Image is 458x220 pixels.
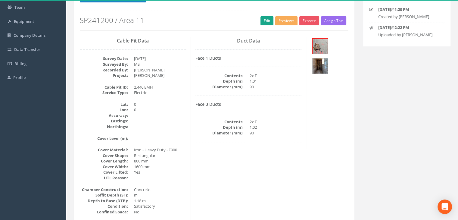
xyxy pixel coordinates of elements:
dd: 2.446 EMH [134,84,186,90]
a: Edit [260,16,273,25]
dt: Cover Lifted: [80,169,128,175]
h4: Face 3 Ducts [195,102,302,106]
dt: Diameter (mm): [195,84,244,90]
dd: 1.18 m [134,198,186,204]
dt: Surveyed By: [80,61,128,67]
dt: Chamber Construction: [80,187,128,193]
dd: 1600 mm [134,164,186,170]
dt: UTL Reason: [80,175,128,181]
button: Assign To [321,16,346,25]
h3: Cable Pit Data [80,38,186,44]
p: @ [378,7,440,12]
dt: Cover Shape: [80,153,128,159]
dt: Eastings: [80,118,128,124]
dd: Rectangular [134,153,186,159]
span: Profile [13,75,26,80]
p: Uploaded by [PERSON_NAME] [378,32,440,38]
dt: Lat: [80,102,128,107]
dd: 1.02 [250,124,302,130]
strong: [DATE] [378,7,391,12]
dt: Contents: [195,73,244,79]
button: Export [299,16,319,25]
dt: Recorded By: [80,67,128,73]
span: Data Transfer [14,47,40,52]
span: Company Details [14,33,45,38]
img: b66de862-94ca-d79d-e40c-ebb53aee6032_dd6c61bf-fc17-d49d-1848-513fc1745fd8_thumb.jpg [313,58,328,74]
dt: Cover Level (m): [80,136,128,141]
dt: Northings: [80,124,128,130]
span: Team [14,5,25,10]
dt: Cover Width: [80,164,128,170]
dt: Diameter (mm): [195,130,244,136]
dd: Concrete [134,187,186,193]
dd: 0 [134,107,186,113]
dt: Condition: [80,203,128,209]
dd: 2x E [250,73,302,79]
h2: SP241200 / Area 11 [80,16,348,24]
dd: Electric [134,90,186,96]
dt: Accuracy: [80,113,128,118]
p: Created by [PERSON_NAME] [378,14,440,20]
dd: Yes [134,169,186,175]
span: Billing [14,61,26,66]
dt: Cover Material: [80,147,128,153]
dd: Iron - Heavy Duty - F900 [134,147,186,153]
dt: Lon: [80,107,128,113]
dd: [DATE] [134,56,186,61]
img: b66de862-94ca-d79d-e40c-ebb53aee6032_79d2f760-1c6d-bceb-51dd-e75c9f9f2a9e_thumb.jpg [313,39,328,54]
strong: 2:22 PM [394,25,409,30]
h3: Duct Data [195,38,302,44]
dt: Contents: [195,119,244,125]
dd: Satisfactory [134,203,186,209]
p: @ [378,25,440,30]
dt: Project: [80,73,128,78]
dd: 1.01 [250,78,302,84]
dd: MS [134,61,186,67]
dd: 800 mm [134,158,186,164]
button: Preview [275,16,298,25]
dt: Service Type: [80,90,128,96]
span: Equipment [14,19,34,24]
div: Open Intercom Messenger [438,200,452,214]
dd: m [134,192,186,198]
dt: Survey Date: [80,56,128,61]
dd: No [134,209,186,215]
dt: Depth to Base (DTB): [80,198,128,204]
h4: Face 1 Ducts [195,56,302,60]
dd: [PERSON_NAME] [134,73,186,78]
dt: Cable Pit ID: [80,84,128,90]
strong: 1:20 PM [394,7,409,12]
dd: 2x E [250,119,302,125]
dt: Cover Length: [80,158,128,164]
dd: [PERSON_NAME] [134,67,186,73]
dt: Confined Space: [80,209,128,215]
dt: Depth (m): [195,78,244,84]
dt: Soffit Depth (SF): [80,192,128,198]
dt: Depth (m): [195,124,244,130]
strong: [DATE] [378,25,391,30]
dd: 0 [134,102,186,107]
dd: 90 [250,130,302,136]
dd: 90 [250,84,302,90]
